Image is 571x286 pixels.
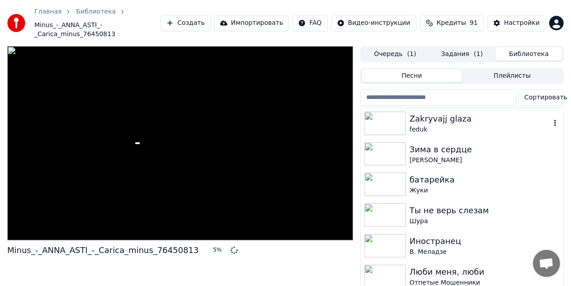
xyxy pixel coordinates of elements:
button: Видео-инструкции [331,15,416,31]
span: ( 1 ) [407,50,416,59]
div: Зима в сердце [410,143,560,156]
span: 91 [470,19,478,28]
div: Шура [410,217,560,226]
div: Иностранец [410,235,560,248]
span: Кредиты [437,19,466,28]
button: Песни [362,69,462,82]
div: 5 % [213,247,227,254]
button: Задания [429,47,495,61]
div: Настройки [504,19,540,28]
div: Жуки [410,186,560,195]
div: Люби меня, люби [410,266,560,278]
span: ( 1 ) [474,50,483,59]
div: Открытый чат [533,250,560,277]
div: Ты не верь слезам [410,204,560,217]
button: Импортировать [214,15,289,31]
a: Библиотека [76,7,116,16]
img: youka [7,14,25,32]
button: Очередь [362,47,429,61]
div: Zakryvajj glaza [410,113,551,125]
span: Сортировать [524,93,567,102]
div: В. Меладзе [410,248,560,257]
button: Кредиты91 [420,15,484,31]
div: батарейка [410,173,560,186]
button: Плейлисты [462,69,562,82]
button: Создать [160,15,210,31]
button: Настройки [487,15,546,31]
div: Minus_-_ANNA_ASTI_-_Carica_minus_76450813 [7,244,199,257]
button: FAQ [293,15,327,31]
div: [PERSON_NAME] [410,156,560,165]
span: Minus_-_ANNA_ASTI_-_Carica_minus_76450813 [34,21,160,39]
nav: breadcrumb [34,7,160,39]
div: feduk [410,125,551,134]
button: Библиотека [495,47,562,61]
a: Главная [34,7,61,16]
